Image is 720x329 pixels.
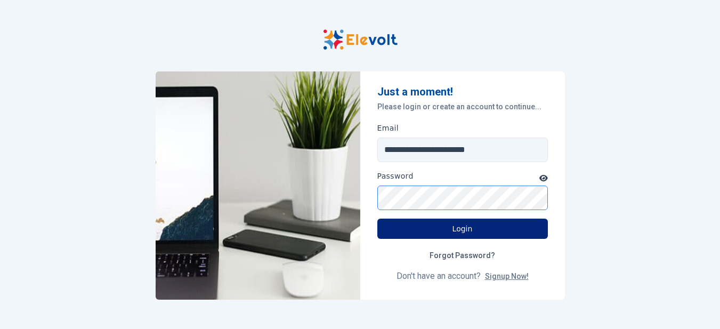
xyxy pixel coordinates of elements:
[485,272,529,280] a: Signup Now!
[377,123,399,133] label: Email
[377,270,548,283] p: Don't have an account?
[377,84,548,99] p: Just a moment!
[377,171,414,181] label: Password
[421,245,504,266] a: Forgot Password?
[323,29,398,50] img: Elevolt
[377,219,548,239] button: Login
[377,101,548,112] p: Please login or create an account to continue...
[156,71,360,300] img: Elevolt
[667,278,720,329] iframe: Chat Widget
